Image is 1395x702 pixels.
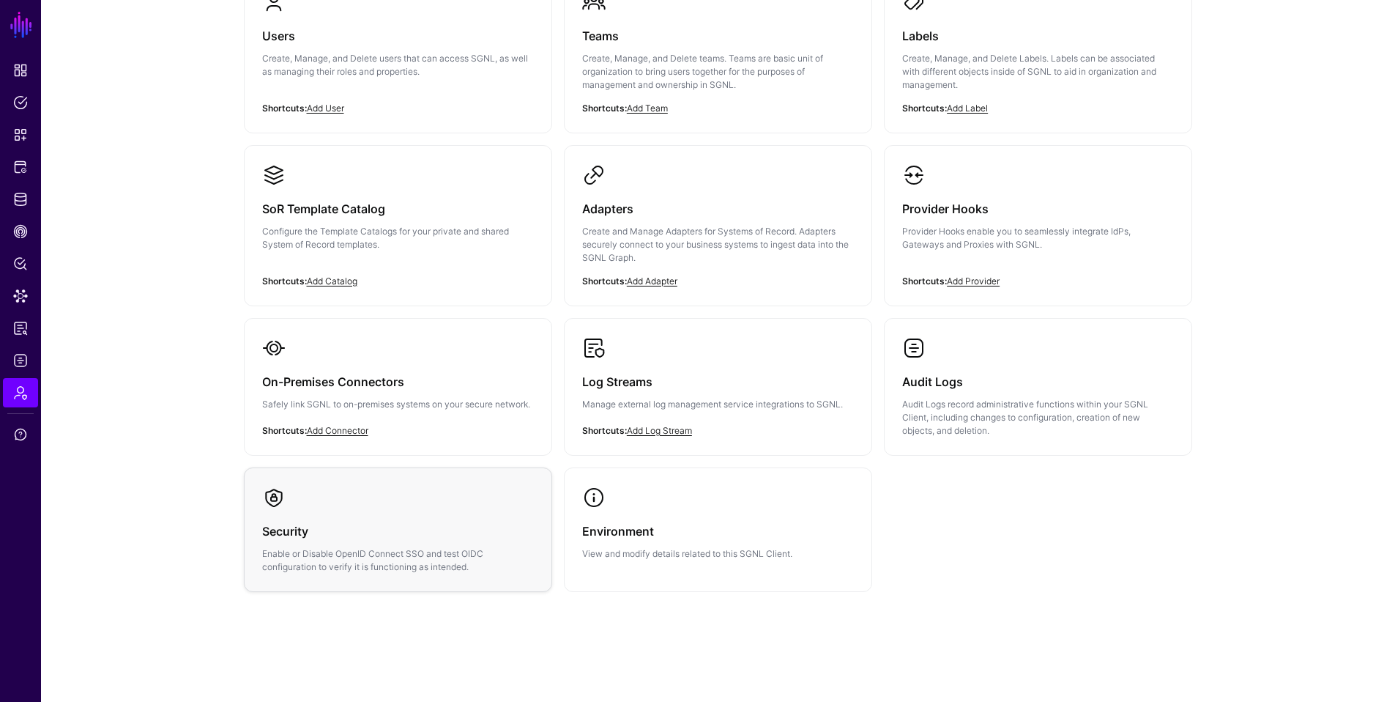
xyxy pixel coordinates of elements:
span: Data Lens [13,289,28,303]
h3: Security [262,521,534,542]
a: Admin [3,378,38,407]
h3: Provider Hooks [902,199,1174,219]
span: Support [13,427,28,442]
a: Protected Systems [3,152,38,182]
strong: Shortcuts: [262,425,307,436]
strong: Shortcuts: [902,103,947,114]
a: On-Premises ConnectorsSafely link SGNL to on-premises systems on your secure network. [245,319,551,452]
p: Safely link SGNL to on-premises systems on your secure network. [262,398,534,411]
h3: Teams [582,26,854,46]
p: Manage external log management service integrations to SGNL. [582,398,854,411]
h3: Log Streams [582,372,854,392]
span: Dashboard [13,63,28,78]
h3: Audit Logs [902,372,1174,392]
a: Add Provider [947,276,1000,287]
h3: Adapters [582,199,854,219]
a: SoR Template CatalogConfigure the Template Catalogs for your private and shared System of Record ... [245,146,551,292]
strong: Shortcuts: [582,276,627,287]
h3: Labels [902,26,1174,46]
span: Policies [13,95,28,110]
a: CAEP Hub [3,217,38,246]
a: Add Label [947,103,988,114]
a: Add Log Stream [627,425,692,436]
span: CAEP Hub [13,224,28,239]
h3: SoR Template Catalog [262,199,534,219]
a: Provider HooksProvider Hooks enable you to seamlessly integrate IdPs, Gateways and Proxies with S... [885,146,1191,292]
p: Create, Manage, and Delete teams. Teams are basic unit of organization to bring users together fo... [582,52,854,92]
a: Policies [3,88,38,117]
p: Enable or Disable OpenID Connect SSO and test OIDC configuration to verify it is functioning as i... [262,547,534,574]
p: Audit Logs record administrative functions within your SGNL Client, including changes to configur... [902,398,1174,437]
a: Add Team [627,103,668,114]
strong: Shortcuts: [902,276,947,287]
a: SecurityEnable or Disable OpenID Connect SSO and test OIDC configuration to verify it is function... [245,468,551,591]
p: Configure the Template Catalogs for your private and shared System of Record templates. [262,225,534,251]
h3: Environment [582,521,854,542]
h3: Users [262,26,534,46]
a: EnvironmentView and modify details related to this SGNL Client. [565,468,871,578]
a: Add Connector [307,425,368,436]
a: Add Adapter [627,276,677,287]
a: Audit LogsAudit Logs record administrative functions within your SGNL Client, including changes t... [885,319,1191,455]
h3: On-Premises Connectors [262,372,534,392]
span: Reports [13,321,28,336]
a: Log StreamsManage external log management service integrations to SGNL. [565,319,871,452]
p: Provider Hooks enable you to seamlessly integrate IdPs, Gateways and Proxies with SGNL. [902,225,1174,251]
strong: Shortcuts: [582,103,627,114]
p: Create, Manage, and Delete users that can access SGNL, as well as managing their roles and proper... [262,52,534,78]
span: Admin [13,385,28,400]
p: Create, Manage, and Delete Labels. Labels can be associated with different objects inside of SGNL... [902,52,1174,92]
a: Policy Lens [3,249,38,278]
a: Add Catalog [307,276,357,287]
span: Snippets [13,128,28,142]
span: Protected Systems [13,160,28,174]
strong: Shortcuts: [262,276,307,287]
span: Identity Data Fabric [13,192,28,207]
a: Add User [307,103,344,114]
a: Data Lens [3,281,38,311]
strong: Shortcuts: [582,425,627,436]
a: Identity Data Fabric [3,185,38,214]
span: Logs [13,353,28,368]
p: View and modify details related to this SGNL Client. [582,547,854,561]
p: Create and Manage Adapters for Systems of Record. Adapters securely connect to your business syst... [582,225,854,265]
a: Dashboard [3,56,38,85]
span: Policy Lens [13,256,28,271]
a: AdaptersCreate and Manage Adapters for Systems of Record. Adapters securely connect to your busin... [565,146,871,306]
a: Logs [3,346,38,375]
a: Snippets [3,120,38,149]
a: SGNL [9,9,34,41]
strong: Shortcuts: [262,103,307,114]
a: Reports [3,314,38,343]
